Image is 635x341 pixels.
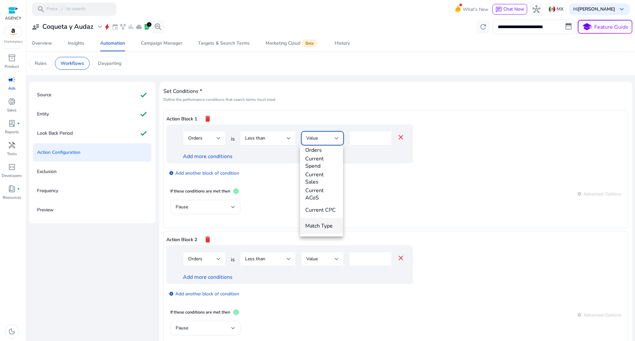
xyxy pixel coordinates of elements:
span: Current CPC [305,206,338,214]
span: Match Type [305,222,338,230]
span: Current Spend [305,155,338,170]
span: Current Sales [305,171,338,186]
span: Current Orders [305,139,338,154]
span: Current ACoS [305,187,338,201]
